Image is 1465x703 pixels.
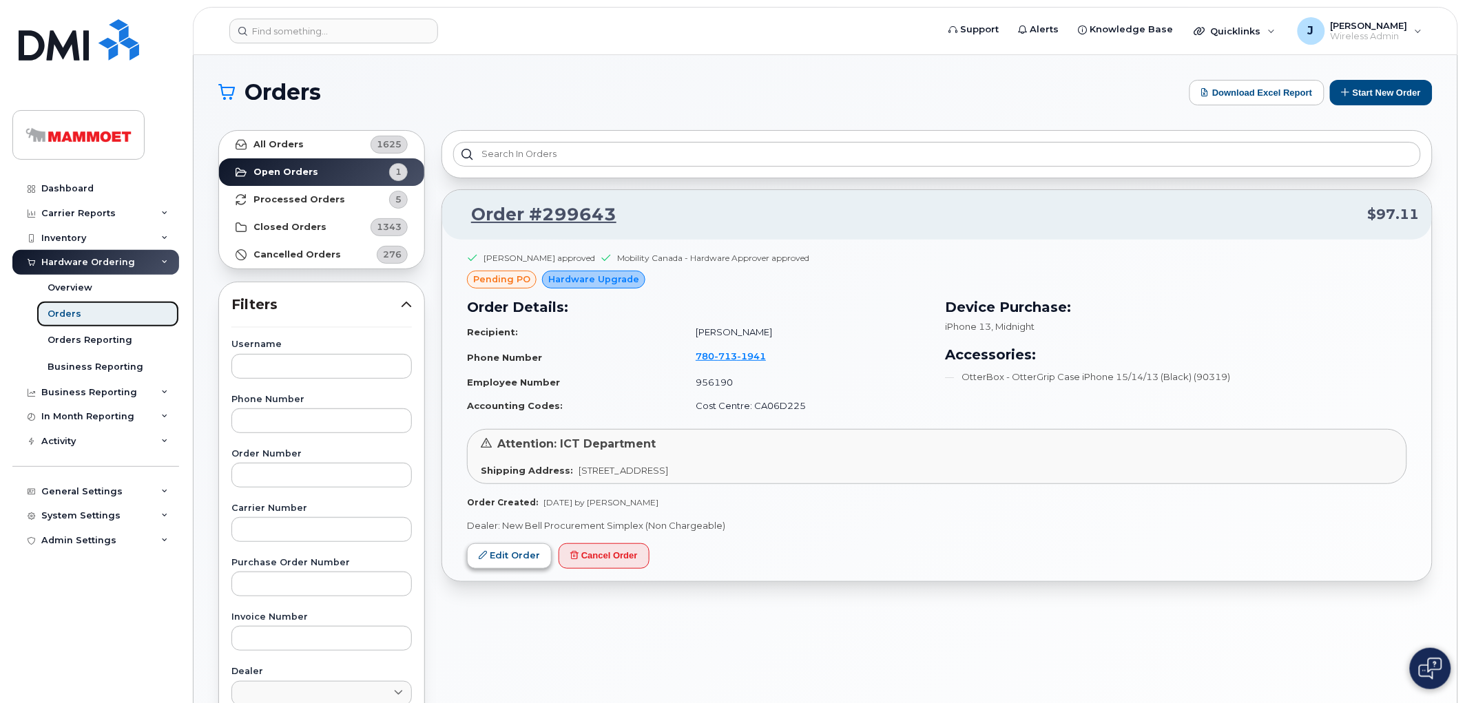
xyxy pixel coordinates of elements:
strong: Order Created: [467,497,538,507]
strong: Shipping Address: [481,465,573,476]
span: 1941 [737,350,766,361]
a: All Orders1625 [219,131,424,158]
label: Carrier Number [231,504,412,513]
li: OtterBox - OtterGrip Case iPhone 15/14/13 (Black) (90319) [946,370,1408,384]
label: Order Number [231,450,412,459]
h3: Order Details: [467,297,929,317]
a: Order #299643 [455,202,616,227]
label: Invoice Number [231,613,412,622]
p: Dealer: New Bell Procurement Simplex (Non Chargeable) [467,519,1407,532]
strong: Phone Number [467,352,542,363]
span: iPhone 13 [946,321,992,332]
span: 276 [383,248,402,261]
span: 780 [696,350,766,361]
span: Orders [245,82,321,103]
td: 956190 [683,370,928,395]
strong: Open Orders [253,167,318,178]
span: 1 [395,165,402,178]
div: Mobility Canada - Hardware Approver approved [617,252,809,264]
span: Filters [231,295,401,315]
input: Search in orders [453,142,1421,167]
h3: Device Purchase: [946,297,1408,317]
span: [DATE] by [PERSON_NAME] [543,497,658,507]
button: Start New Order [1330,80,1433,105]
strong: Accounting Codes: [467,400,563,411]
button: Cancel Order [559,543,650,569]
a: Open Orders1 [219,158,424,186]
a: Edit Order [467,543,552,569]
button: Download Excel Report [1189,80,1324,105]
div: [PERSON_NAME] approved [484,252,595,264]
span: [STREET_ADDRESS] [579,465,668,476]
strong: Employee Number [467,377,560,388]
label: Username [231,340,412,349]
a: Closed Orders1343 [219,213,424,241]
strong: All Orders [253,139,304,150]
span: 1625 [377,138,402,151]
span: Attention: ICT Department [497,437,656,450]
strong: Cancelled Orders [253,249,341,260]
a: Processed Orders5 [219,186,424,213]
label: Phone Number [231,395,412,404]
span: 713 [714,350,737,361]
label: Dealer [231,667,412,676]
span: , Midnight [992,321,1035,332]
a: Cancelled Orders276 [219,241,424,269]
span: $97.11 [1368,204,1420,224]
a: 7807131941 [696,350,782,361]
span: 5 [395,193,402,206]
h3: Accessories: [946,344,1408,365]
td: Cost Centre: CA06D225 [683,394,928,418]
img: Open chat [1419,658,1442,680]
strong: Processed Orders [253,194,345,205]
td: [PERSON_NAME] [683,320,928,344]
label: Purchase Order Number [231,558,412,567]
strong: Closed Orders [253,222,326,233]
span: Hardware Upgrade [548,273,639,286]
span: pending PO [473,273,530,286]
span: 1343 [377,220,402,233]
strong: Recipient: [467,326,518,337]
